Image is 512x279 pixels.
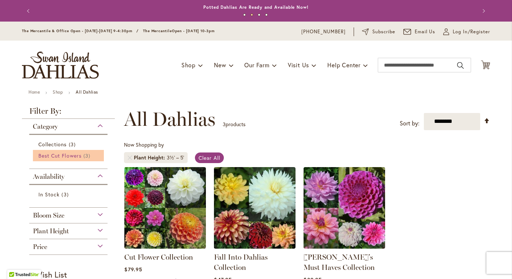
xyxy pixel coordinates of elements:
span: Clear All [199,154,220,161]
strong: Filter By: [22,107,115,119]
span: 3 [61,191,70,198]
a: Fall Into Dahlias Collection [214,253,268,272]
a: Email Us [403,28,436,35]
a: Clear All [195,152,224,163]
a: Best Cut Flowers [38,152,100,159]
div: 3½' – 5' [167,154,184,161]
img: CUT FLOWER COLLECTION [124,167,206,249]
a: Subscribe [362,28,395,35]
span: Shop [181,61,196,69]
button: Previous [22,4,37,18]
a: Heather's Must Haves Collection [304,243,385,250]
a: In Stock 3 [38,191,100,198]
button: 1 of 4 [243,14,246,16]
span: The Mercantile & Office Open - [DATE]-[DATE] 9-4:30pm / The Mercantile [22,29,172,33]
span: Log In/Register [453,28,490,35]
span: 3 [83,152,92,159]
button: Next [475,4,490,18]
span: Visit Us [288,61,309,69]
span: Plant Height [134,154,167,161]
span: Now Shopping by [124,141,164,148]
span: Price [33,243,47,251]
strong: All Dahlias [76,89,98,95]
a: store logo [22,52,99,79]
span: Category [33,122,58,131]
a: Shop [53,89,63,95]
span: Subscribe [372,28,395,35]
span: 3 [223,121,226,128]
span: Collections [38,141,67,148]
span: All Dahlias [124,108,215,130]
span: Bloom Size [33,211,64,219]
span: Email Us [415,28,436,35]
span: In Stock [38,191,60,198]
span: New [214,61,226,69]
span: $79.95 [124,266,142,273]
span: Our Farm [244,61,269,69]
span: 3 [69,140,78,148]
span: Availability [33,173,64,181]
span: Best Cut Flowers [38,152,82,159]
p: products [223,118,245,130]
a: Cut Flower Collection [124,253,193,261]
iframe: Launch Accessibility Center [5,253,26,274]
a: CUT FLOWER COLLECTION [124,243,206,250]
span: Open - [DATE] 10-3pm [172,29,215,33]
button: 2 of 4 [251,14,253,16]
a: Fall Into Dahlias Collection [214,243,295,250]
a: [PHONE_NUMBER] [301,28,346,35]
span: Help Center [327,61,361,69]
a: Log In/Register [443,28,490,35]
label: Sort by: [400,117,419,130]
span: Plant Height [33,227,69,235]
button: 3 of 4 [258,14,260,16]
img: Heather's Must Haves Collection [304,167,385,249]
a: Potted Dahlias Are Ready and Available Now! [203,4,309,10]
button: 4 of 4 [265,14,268,16]
a: Remove Plant Height 3½' – 5' [128,155,132,160]
img: Fall Into Dahlias Collection [214,167,295,249]
a: Home [29,89,40,95]
a: Collections [38,140,100,148]
a: [PERSON_NAME]'s Must Haves Collection [304,253,375,272]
